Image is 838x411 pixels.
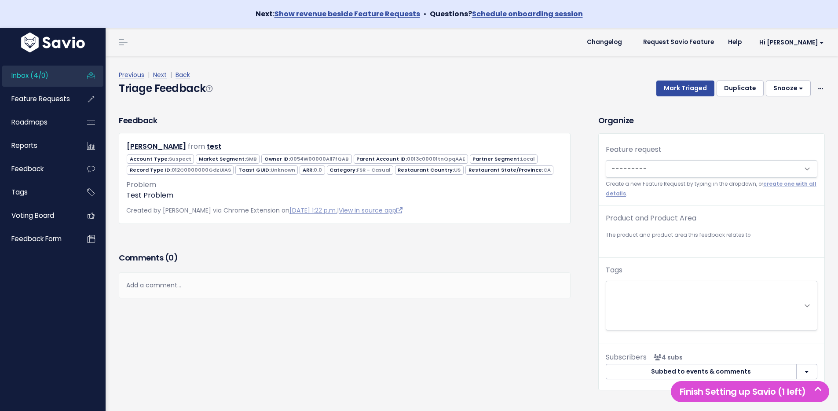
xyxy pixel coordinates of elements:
[749,36,831,49] a: Hi [PERSON_NAME]
[119,81,212,96] h4: Triage Feedback
[261,154,351,164] span: Owner ID:
[2,112,73,132] a: Roadmaps
[766,81,811,96] button: Snooze
[759,39,824,46] span: Hi [PERSON_NAME]
[424,9,426,19] span: •
[521,155,534,162] span: Local
[395,165,464,175] span: Restaurant Country:
[606,265,622,275] label: Tags
[119,272,571,298] div: Add a comment...
[11,187,28,197] span: Tags
[168,70,174,79] span: |
[606,180,817,198] small: Create a new Feature Request by typing in the dropdown, or .
[606,231,817,240] small: The product and product area this feedback relates to
[357,166,390,173] span: FSR - Casual
[354,154,468,164] span: Parent Account ID:
[327,165,393,175] span: Category:
[188,141,205,151] span: from
[339,206,403,215] a: View in source app
[172,166,231,173] span: 012C0000000GdzUIAS
[169,155,191,162] span: Suspect
[2,205,73,226] a: Voting Board
[2,89,73,109] a: Feature Requests
[274,9,420,19] a: Show revenue beside Feature Requests
[119,70,144,79] a: Previous
[650,353,683,362] span: <p><strong>Subscribers</strong><br><br> - Derek mckay<br> - Frank Peleato<br> - Beau Butler<br> -...
[472,9,583,19] a: Schedule onboarding session
[11,117,48,127] span: Roadmaps
[119,114,157,126] h3: Feedback
[656,81,714,96] button: Mark Triaged
[2,136,73,156] a: Reports
[2,229,73,249] a: Feedback form
[119,252,571,264] h3: Comments ( )
[11,71,48,80] span: Inbox (4/0)
[314,166,322,173] span: 0.0
[454,166,461,173] span: US
[168,252,174,263] span: 0
[11,94,70,103] span: Feature Requests
[606,213,696,224] label: Product and Product Area
[430,9,583,19] strong: Questions?
[256,9,420,19] strong: Next:
[235,165,298,175] span: Toast GUID:
[606,364,797,380] button: Subbed to events & comments
[290,155,349,162] span: 0054W00000All7fQAB
[11,164,44,173] span: Feedback
[2,182,73,202] a: Tags
[127,154,194,164] span: Account Type:
[246,155,257,162] span: SMB
[300,165,325,175] span: ARR:
[207,141,221,151] a: test
[606,144,662,155] label: Feature request
[196,154,260,164] span: Market Segment:
[11,211,54,220] span: Voting Board
[543,166,551,173] span: CA
[2,159,73,179] a: Feedback
[11,234,62,243] span: Feedback form
[153,70,167,79] a: Next
[19,33,87,52] img: logo-white.9d6f32f41409.svg
[271,166,295,173] span: Unknown
[675,385,825,398] h5: Finish Setting up Savio (1 left)
[127,165,234,175] span: Record Type ID:
[407,155,465,162] span: 0013c00001tnQpqAAE
[606,352,647,362] span: Subscribers
[126,206,403,215] span: Created by [PERSON_NAME] via Chrome Extension on |
[11,141,37,150] span: Reports
[126,190,563,201] p: Test Problem
[721,36,749,49] a: Help
[2,66,73,86] a: Inbox (4/0)
[598,114,825,126] h3: Organize
[587,39,622,45] span: Changelog
[176,70,190,79] a: Back
[289,206,337,215] a: [DATE] 1:22 p.m.
[126,180,156,190] span: Problem
[470,154,538,164] span: Partner Segment:
[717,81,764,96] button: Duplicate
[636,36,721,49] a: Request Savio Feature
[127,141,186,151] a: [PERSON_NAME]
[465,165,553,175] span: Restaurant State/Province:
[606,180,816,197] a: create one with all details
[146,70,151,79] span: |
